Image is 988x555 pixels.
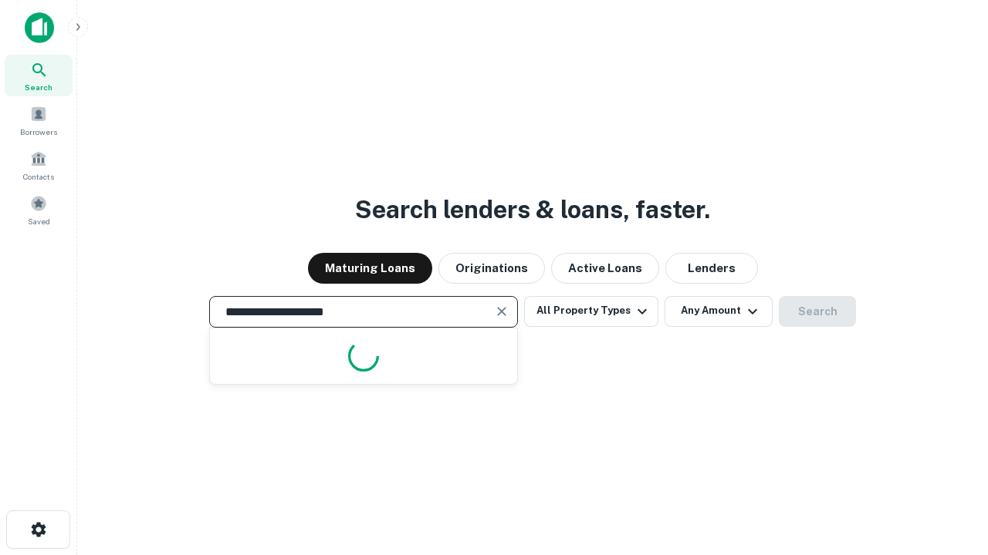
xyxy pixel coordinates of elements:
[665,253,758,284] button: Lenders
[5,55,73,96] a: Search
[308,253,432,284] button: Maturing Loans
[665,296,773,327] button: Any Amount
[438,253,545,284] button: Originations
[25,81,52,93] span: Search
[911,432,988,506] iframe: Chat Widget
[20,126,57,138] span: Borrowers
[5,189,73,230] a: Saved
[25,12,54,43] img: capitalize-icon.png
[524,296,658,327] button: All Property Types
[5,144,73,186] a: Contacts
[551,253,659,284] button: Active Loans
[355,191,710,228] h3: Search lenders & loans, faster.
[491,301,513,322] button: Clear
[5,99,73,141] a: Borrowers
[28,215,50,227] span: Saved
[23,170,54,183] span: Contacts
